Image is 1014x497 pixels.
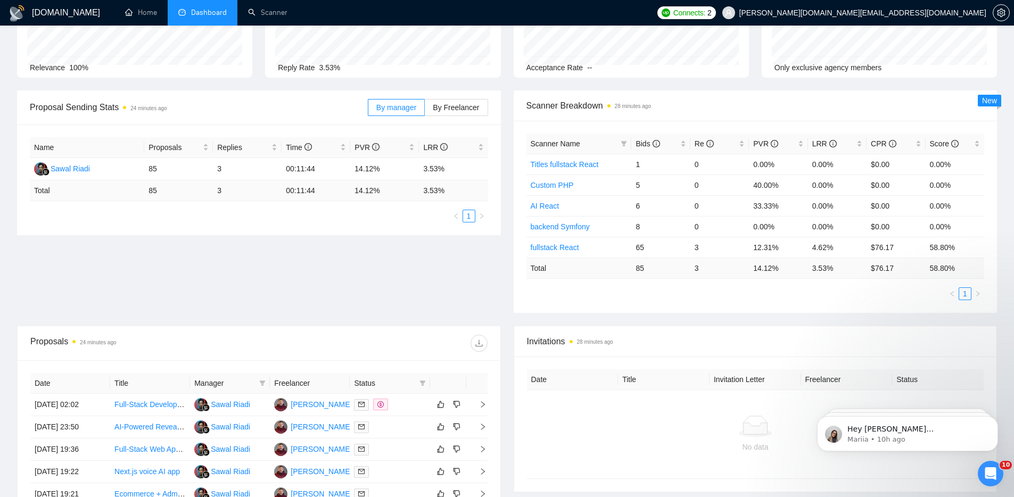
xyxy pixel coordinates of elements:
img: SR [194,420,208,434]
span: filter [417,375,428,391]
div: [PERSON_NAME] [291,443,352,455]
a: 1 [463,210,475,222]
img: gigradar-bm.png [202,404,210,411]
th: Title [110,373,190,394]
img: SR [194,465,208,478]
th: Replies [213,137,282,158]
span: By Freelancer [433,103,479,112]
button: dislike [450,443,463,455]
li: 1 [463,210,475,222]
span: right [471,423,487,430]
span: Re [695,139,714,148]
button: left [946,287,959,300]
span: Relevance [30,63,65,72]
span: dashboard [178,9,186,16]
td: 3.53 % [419,180,488,201]
a: AI-Powered Reveal Video System — Creative Technologist (Programmatic Motion) [114,423,387,431]
th: Manager [190,373,270,394]
div: No data [535,441,976,453]
td: 0 [690,216,749,237]
li: 1 [959,287,971,300]
img: SR [34,162,47,176]
div: [PERSON_NAME] [291,466,352,477]
span: filter [619,136,629,152]
div: Sawal Riadi [211,421,250,433]
span: mail [358,491,365,497]
span: Connects: [673,7,705,19]
span: 10 [1000,461,1012,469]
span: LRR [423,143,448,152]
td: 58.80 % [926,258,984,278]
th: Date [30,373,110,394]
td: Next.js voice AI app [110,461,190,483]
td: 33.33% [749,195,807,216]
a: AI React [531,202,559,210]
li: Next Page [475,210,488,222]
span: Score [930,139,959,148]
div: Proposals [30,335,259,352]
span: Time [286,143,311,152]
td: 0.00% [749,154,807,175]
span: 2 [707,7,712,19]
td: 0.00% [808,195,867,216]
td: 85 [631,258,690,278]
td: 0.00% [808,216,867,237]
span: info-circle [889,140,896,147]
td: 14.12 % [350,180,419,201]
a: KP[PERSON_NAME] [274,467,352,475]
td: $76.17 [867,237,925,258]
img: KP [274,398,287,411]
time: 28 minutes ago [577,339,613,345]
td: 14.12% [350,158,419,180]
td: 3 [690,237,749,258]
a: homeHome [125,8,157,17]
span: info-circle [440,143,448,151]
span: info-circle [372,143,380,151]
th: Freelancer [801,369,893,390]
span: Proposals [149,142,201,153]
span: like [437,445,444,453]
td: [DATE] 23:50 [30,416,110,438]
div: [PERSON_NAME] [291,399,352,410]
button: right [475,210,488,222]
button: left [450,210,463,222]
th: Status [892,369,984,390]
span: dislike [453,445,460,453]
td: 0 [690,175,749,195]
a: SRSawal Riadi [194,422,250,430]
span: right [471,401,487,408]
span: 3.53% [319,63,341,72]
span: download [471,339,487,347]
a: SRSawal Riadi [194,400,250,408]
th: Freelancer [270,373,350,394]
span: like [437,467,444,476]
td: 58.80% [926,237,984,258]
td: 65 [631,237,690,258]
time: 28 minutes ago [615,103,651,109]
span: mail [358,424,365,430]
td: $0.00 [867,154,925,175]
td: 5 [631,175,690,195]
td: Total [526,258,632,278]
span: Acceptance Rate [526,63,583,72]
span: By manager [376,103,416,112]
span: PVR [355,143,380,152]
td: 0.00% [926,175,984,195]
td: 40.00% [749,175,807,195]
td: 6 [631,195,690,216]
span: Scanner Name [531,139,580,148]
th: Name [30,137,144,158]
span: Invitations [527,335,984,348]
td: 3.53 % [808,258,867,278]
a: SRSawal Riadi [34,164,90,172]
img: KP [274,443,287,456]
th: Date [527,369,619,390]
a: SRSawal Riadi [194,444,250,453]
span: right [471,468,487,475]
iframe: Intercom notifications message [801,394,1014,468]
td: Total [30,180,144,201]
span: Only exclusive agency members [774,63,882,72]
